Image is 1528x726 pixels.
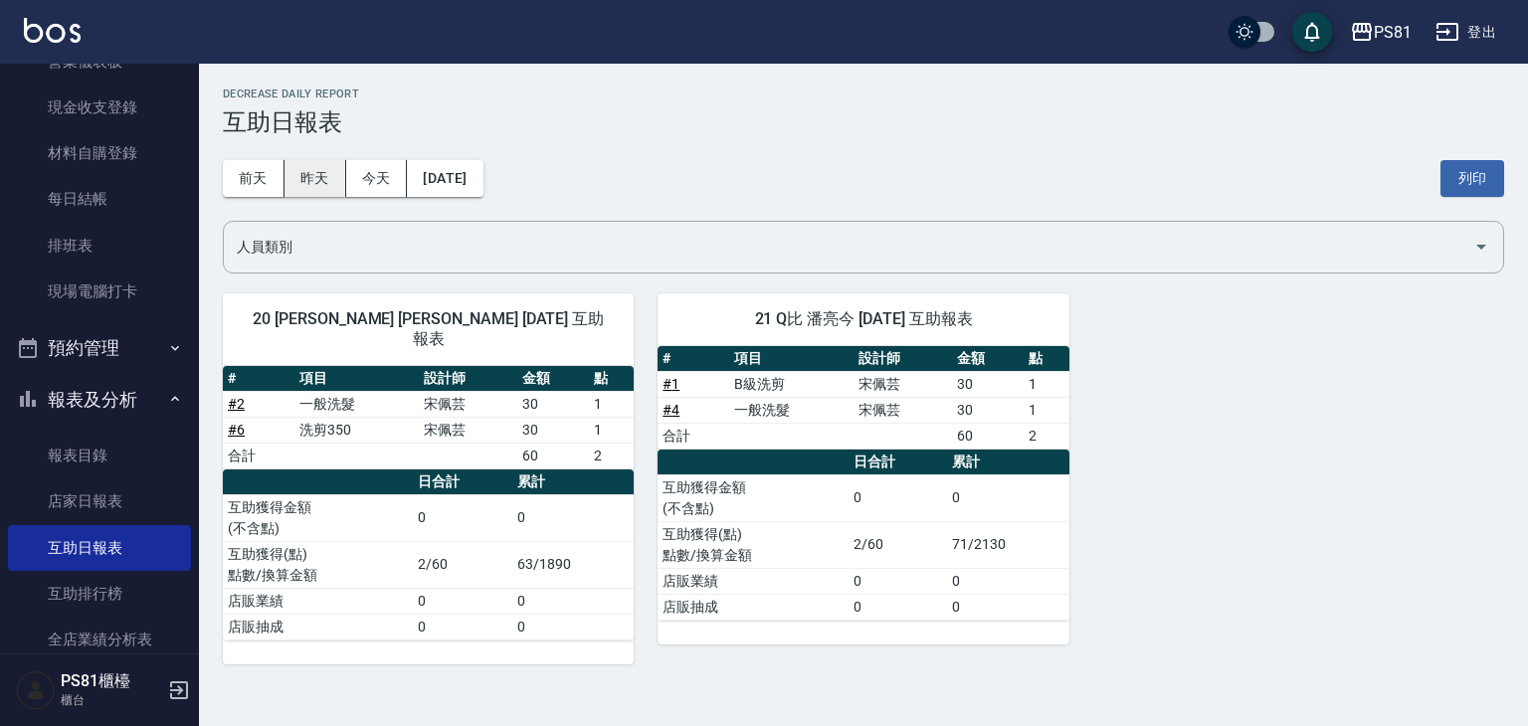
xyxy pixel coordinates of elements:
td: 0 [512,494,634,541]
table: a dense table [658,346,1068,450]
th: 點 [589,366,635,392]
th: 金額 [952,346,1024,372]
td: 互助獲得(點) 點數/換算金額 [223,541,413,588]
p: 櫃台 [61,691,162,709]
span: 20 [PERSON_NAME] [PERSON_NAME] [DATE] 互助報表 [247,309,610,349]
th: 設計師 [419,366,517,392]
button: save [1292,12,1332,52]
td: 0 [413,588,512,614]
td: 宋佩芸 [854,371,952,397]
a: 互助排行榜 [8,571,191,617]
td: 合計 [223,443,294,468]
td: 0 [947,594,1068,620]
td: 0 [947,568,1068,594]
a: 每日結帳 [8,176,191,222]
td: 1 [1024,371,1069,397]
td: 1 [1024,397,1069,423]
th: 累計 [947,450,1068,475]
td: 2/60 [413,541,512,588]
button: 登出 [1428,14,1504,51]
h5: PS81櫃檯 [61,671,162,691]
th: 設計師 [854,346,952,372]
button: 昨天 [285,160,346,197]
button: 報表及分析 [8,374,191,426]
td: 店販抽成 [223,614,413,639]
th: 項目 [729,346,854,372]
button: 前天 [223,160,285,197]
td: 店販業績 [223,588,413,614]
td: 30 [517,391,589,417]
td: 0 [512,588,634,614]
a: 店家日報表 [8,478,191,524]
th: 點 [1024,346,1069,372]
td: 2 [589,443,635,468]
th: 項目 [294,366,419,392]
table: a dense table [223,469,634,640]
td: 0 [849,594,948,620]
td: 2 [1024,423,1069,449]
a: 現金收支登錄 [8,85,191,130]
td: 30 [952,397,1024,423]
table: a dense table [658,450,1068,621]
td: 0 [413,494,512,541]
td: 30 [952,371,1024,397]
td: 60 [952,423,1024,449]
th: 日合計 [413,469,512,495]
h3: 互助日報表 [223,108,1504,136]
td: 0 [849,568,948,594]
a: #6 [228,422,245,438]
td: 1 [589,417,635,443]
div: PS81 [1374,20,1412,45]
button: PS81 [1342,12,1420,53]
a: 現場電腦打卡 [8,269,191,314]
td: 63/1890 [512,541,634,588]
td: 71/2130 [947,521,1068,568]
td: 0 [512,614,634,639]
a: #1 [663,376,679,392]
button: [DATE] [407,160,482,197]
td: 互助獲得(點) 點數/換算金額 [658,521,848,568]
input: 人員名稱 [232,230,1465,265]
a: 材料自購登錄 [8,130,191,176]
a: #4 [663,402,679,418]
td: 一般洗髮 [294,391,419,417]
td: 宋佩芸 [419,417,517,443]
th: # [223,366,294,392]
span: 21 Q比 潘亮今 [DATE] 互助報表 [681,309,1045,329]
button: 今天 [346,160,408,197]
th: 日合計 [849,450,948,475]
img: Logo [24,18,81,43]
td: 互助獲得金額 (不含點) [658,474,848,521]
td: 0 [947,474,1068,521]
table: a dense table [223,366,634,469]
td: 0 [413,614,512,639]
td: 互助獲得金額 (不含點) [223,494,413,541]
a: 報表目錄 [8,433,191,478]
button: 預約管理 [8,322,191,374]
td: 0 [849,474,948,521]
td: 合計 [658,423,729,449]
td: 宋佩芸 [419,391,517,417]
th: 金額 [517,366,589,392]
a: 互助日報表 [8,525,191,571]
td: 60 [517,443,589,468]
img: Person [16,670,56,710]
a: #2 [228,396,245,412]
td: 一般洗髮 [729,397,854,423]
a: 排班表 [8,223,191,269]
td: 洗剪350 [294,417,419,443]
td: B級洗剪 [729,371,854,397]
button: Open [1465,231,1497,263]
h2: Decrease Daily Report [223,88,1504,100]
td: 店販抽成 [658,594,848,620]
td: 店販業績 [658,568,848,594]
button: 列印 [1440,160,1504,197]
th: 累計 [512,469,634,495]
a: 全店業績分析表 [8,617,191,662]
td: 30 [517,417,589,443]
td: 2/60 [849,521,948,568]
th: # [658,346,729,372]
td: 宋佩芸 [854,397,952,423]
td: 1 [589,391,635,417]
